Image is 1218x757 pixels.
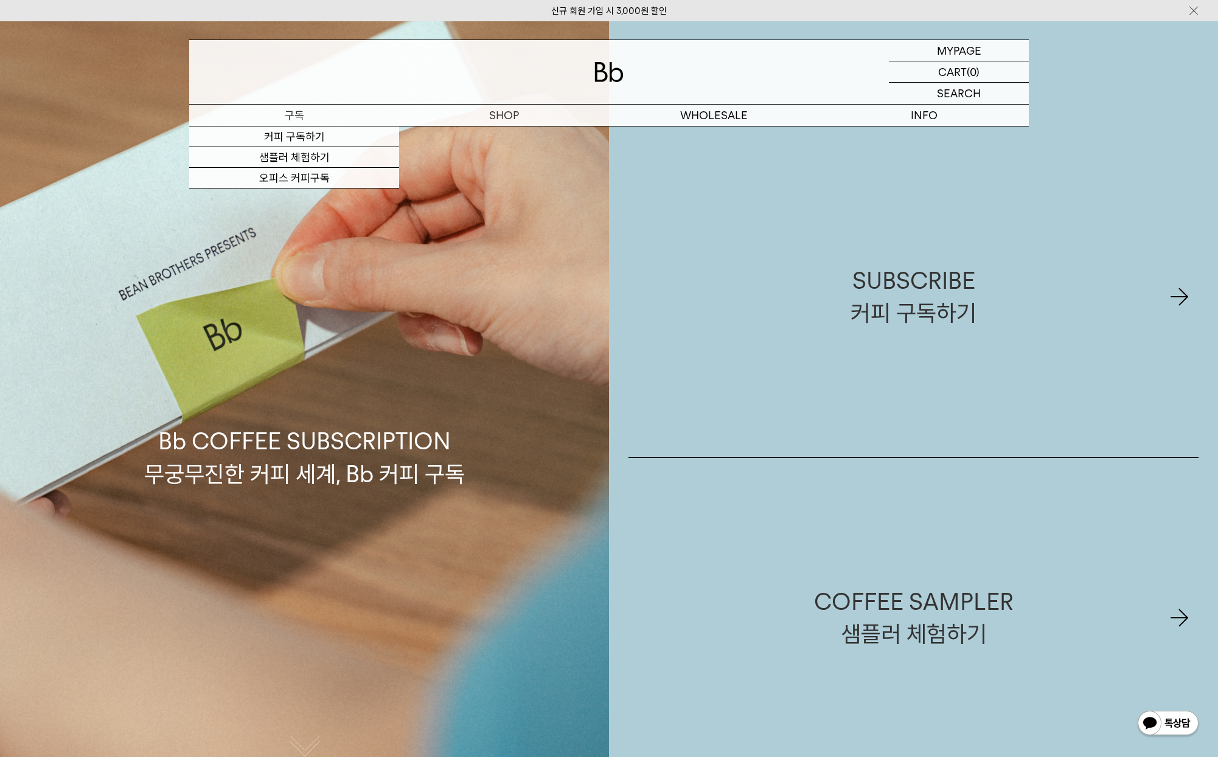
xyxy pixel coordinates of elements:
p: Bb COFFEE SUBSCRIPTION 무궁무진한 커피 세계, Bb 커피 구독 [144,309,465,489]
p: INFO [819,105,1029,126]
a: 샘플러 체험하기 [189,147,399,168]
a: 구독 [189,105,399,126]
img: 카카오톡 채널 1:1 채팅 버튼 [1136,710,1200,739]
p: (0) [967,61,980,82]
a: MYPAGE [889,40,1029,61]
a: SHOP [399,105,609,126]
div: COFFEE SAMPLER 샘플러 체험하기 [814,586,1014,650]
a: SUBSCRIBE커피 구독하기 [628,137,1199,457]
a: 신규 회원 가입 시 3,000원 할인 [551,5,667,16]
a: 커피 구독하기 [189,126,399,147]
a: 오피스 커피구독 [189,168,399,188]
p: WHOLESALE [609,105,819,126]
p: MYPAGE [937,40,981,61]
div: SUBSCRIBE 커피 구독하기 [851,264,976,329]
a: CART (0) [889,61,1029,83]
p: SEARCH [937,83,981,104]
img: 로고 [594,62,624,82]
p: CART [938,61,967,82]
